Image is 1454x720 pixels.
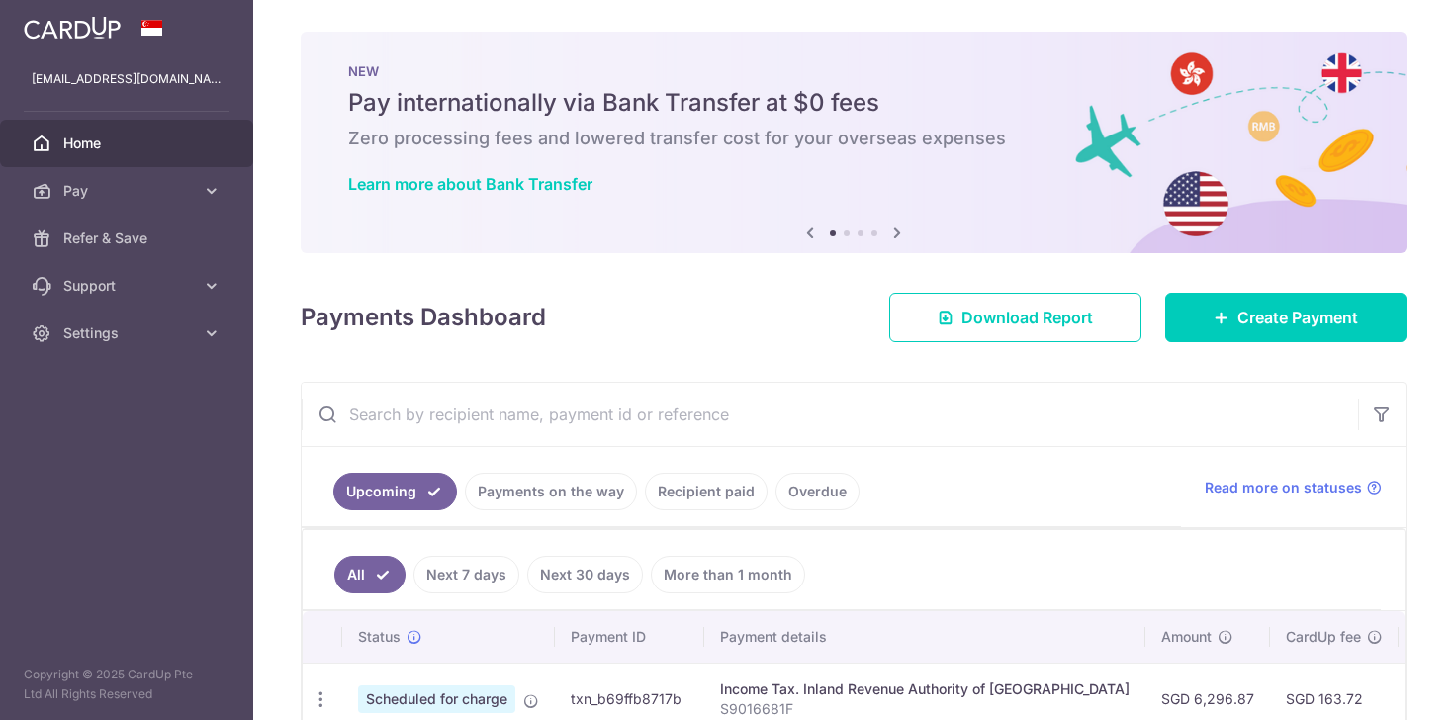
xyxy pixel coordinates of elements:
span: Home [63,134,194,153]
span: Status [358,627,401,647]
p: S9016681F [720,699,1130,719]
span: Refer & Save [63,228,194,248]
a: All [334,556,406,593]
span: Download Report [961,306,1093,329]
span: CardUp fee [1286,627,1361,647]
th: Payment ID [555,611,704,663]
input: Search by recipient name, payment id or reference [302,383,1358,446]
p: [EMAIL_ADDRESS][DOMAIN_NAME] [32,69,222,89]
span: Support [63,276,194,296]
a: Create Payment [1165,293,1407,342]
a: Next 30 days [527,556,643,593]
th: Payment details [704,611,1145,663]
a: Learn more about Bank Transfer [348,174,592,194]
img: Bank transfer banner [301,32,1407,253]
a: Recipient paid [645,473,768,510]
span: Scheduled for charge [358,685,515,713]
h4: Payments Dashboard [301,300,546,335]
a: Read more on statuses [1205,478,1382,497]
p: NEW [348,63,1359,79]
span: Pay [63,181,194,201]
img: CardUp [24,16,121,40]
a: Download Report [889,293,1141,342]
a: Next 7 days [413,556,519,593]
h5: Pay internationally via Bank Transfer at $0 fees [348,87,1359,119]
a: Upcoming [333,473,457,510]
span: Amount [1161,627,1212,647]
div: Income Tax. Inland Revenue Authority of [GEOGRAPHIC_DATA] [720,679,1130,699]
h6: Zero processing fees and lowered transfer cost for your overseas expenses [348,127,1359,150]
span: Create Payment [1237,306,1358,329]
a: More than 1 month [651,556,805,593]
a: Overdue [775,473,860,510]
a: Payments on the way [465,473,637,510]
span: Read more on statuses [1205,478,1362,497]
span: Settings [63,323,194,343]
